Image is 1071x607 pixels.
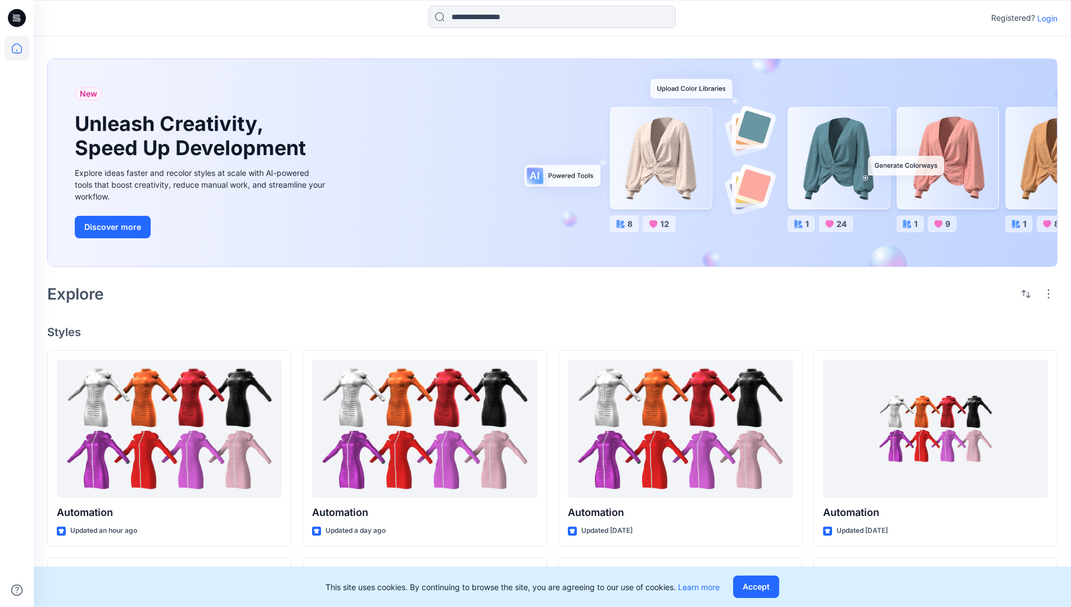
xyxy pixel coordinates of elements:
[75,216,151,238] button: Discover more
[312,505,537,520] p: Automation
[733,576,779,598] button: Accept
[312,360,537,499] a: Automation
[75,112,311,160] h1: Unleash Creativity, Speed Up Development
[823,505,1048,520] p: Automation
[57,360,282,499] a: Automation
[581,525,632,537] p: Updated [DATE]
[991,11,1035,25] p: Registered?
[326,581,720,593] p: This site uses cookies. By continuing to browse the site, you are agreeing to our use of cookies.
[568,505,793,520] p: Automation
[568,360,793,499] a: Automation
[70,525,137,537] p: Updated an hour ago
[80,87,97,101] span: New
[1037,12,1058,24] p: Login
[47,325,1058,339] h4: Styles
[75,216,328,238] a: Discover more
[678,582,720,592] a: Learn more
[75,167,328,202] div: Explore ideas faster and recolor styles at scale with AI-powered tools that boost creativity, red...
[47,285,104,303] h2: Explore
[823,360,1048,499] a: Automation
[837,525,888,537] p: Updated [DATE]
[326,525,386,537] p: Updated a day ago
[57,505,282,520] p: Automation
